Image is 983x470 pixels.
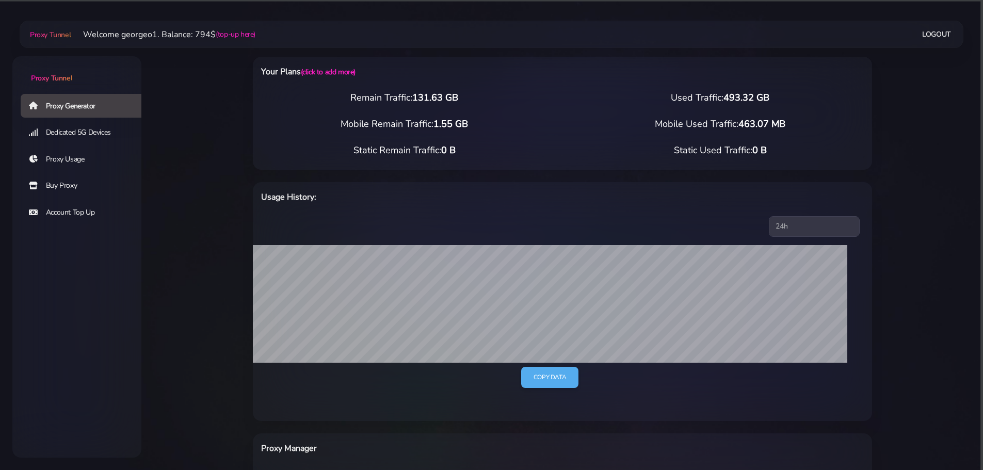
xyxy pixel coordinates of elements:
h6: Usage History: [261,190,607,204]
a: Logout [922,25,951,44]
div: Static Remain Traffic: [247,143,562,157]
span: 131.63 GB [412,91,458,104]
a: Buy Proxy [21,174,150,198]
a: Proxy Tunnel [12,56,141,84]
div: Static Used Traffic: [562,143,878,157]
a: Proxy Usage [21,148,150,171]
div: Used Traffic: [562,91,878,105]
a: Copy data [521,367,578,388]
span: 1.55 GB [433,118,468,130]
div: Remain Traffic: [247,91,562,105]
div: Mobile Used Traffic: [562,117,878,131]
h6: Proxy Manager [261,442,607,455]
a: Proxy Generator [21,94,150,118]
a: Account Top Up [21,201,150,224]
a: Dedicated 5G Devices [21,121,150,144]
span: Proxy Tunnel [31,73,72,83]
span: 0 B [752,144,767,156]
span: Proxy Tunnel [30,30,71,40]
a: (click to add more) [301,67,356,77]
span: 0 B [441,144,456,156]
span: 463.07 MB [738,118,785,130]
div: Mobile Remain Traffic: [247,117,562,131]
a: Proxy Tunnel [28,26,71,43]
h6: Your Plans [261,65,607,78]
a: (top-up here) [216,29,255,40]
li: Welcome georgeo1. Balance: 794$ [71,28,255,41]
span: 493.32 GB [723,91,769,104]
iframe: Webchat Widget [924,411,970,457]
